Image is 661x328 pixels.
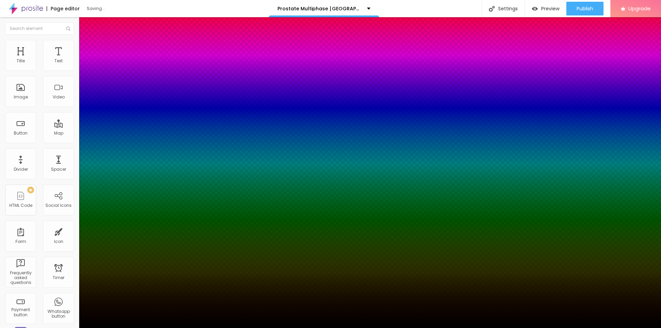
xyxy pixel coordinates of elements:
[577,6,593,11] span: Publish
[14,131,28,136] div: Button
[53,95,65,99] div: Video
[54,131,63,136] div: Map
[5,22,74,35] input: Search element
[7,271,34,285] div: Frequently asked questions
[14,167,28,172] div: Divider
[566,2,604,15] button: Publish
[489,6,495,12] img: Icone
[9,203,32,208] div: HTML Code
[15,239,26,244] div: Form
[541,6,559,11] span: Preview
[51,167,66,172] div: Spacer
[525,2,566,15] button: Preview
[46,6,80,11] div: Page editor
[87,7,166,11] div: Saving...
[14,95,28,99] div: Image
[45,203,72,208] div: Social Icons
[532,6,538,12] img: view-1.svg
[17,59,25,63] div: Title
[7,307,34,317] div: Payment button
[628,6,651,11] span: Upgrade
[54,239,63,244] div: Icon
[45,309,72,319] div: Whatsapp button
[54,59,63,63] div: Text
[53,275,64,280] div: Timer
[277,6,362,11] p: Prostate Multiphase [GEOGRAPHIC_DATA], [GEOGRAPHIC_DATA], AU & CA How to Get the Best Price
[66,27,70,31] img: Icone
